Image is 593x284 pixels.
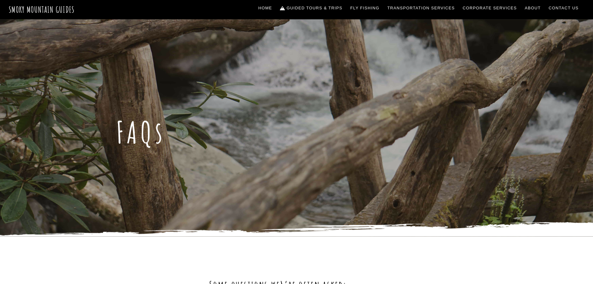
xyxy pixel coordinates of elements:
[256,2,275,15] a: Home
[116,114,477,150] h1: FAQs
[385,2,457,15] a: Transportation Services
[9,4,75,15] a: Smoky Mountain Guides
[460,2,520,15] a: Corporate Services
[278,2,345,15] a: Guided Tours & Trips
[546,2,581,15] a: Contact Us
[522,2,543,15] a: About
[348,2,382,15] a: Fly Fishing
